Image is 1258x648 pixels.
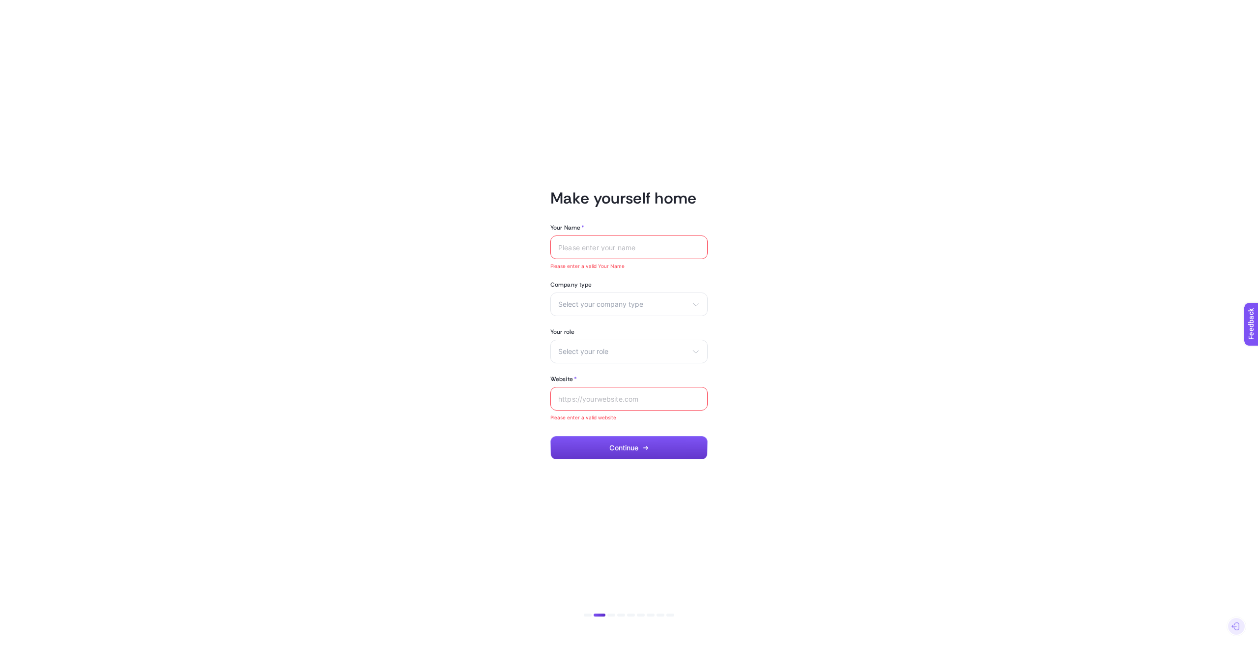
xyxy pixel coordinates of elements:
[550,414,708,420] span: Please enter a valid website
[550,224,584,232] label: Your Name
[558,348,688,355] span: Select your role
[609,444,638,452] span: Continue
[6,3,37,11] span: Feedback
[550,188,708,208] h1: Make yourself home
[550,328,708,336] label: Your role
[550,263,708,269] span: Please enter a valid Your Name
[550,436,708,460] button: Continue
[550,281,708,289] label: Company type
[558,395,700,403] input: https://yourwebsite.com
[550,375,577,383] label: Website
[558,300,688,308] span: Select your company type
[558,243,700,251] input: Please enter your name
